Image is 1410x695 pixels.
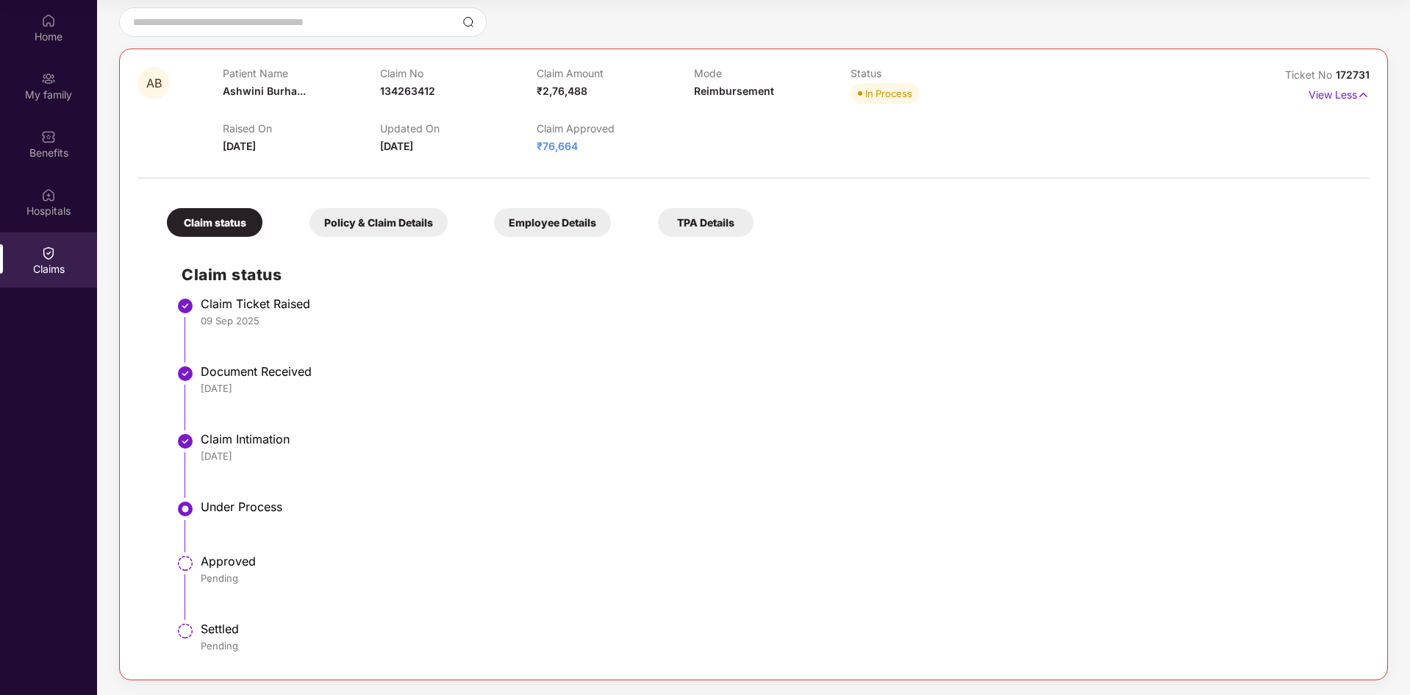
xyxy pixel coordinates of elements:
[380,140,413,152] span: [DATE]
[176,365,194,382] img: svg+xml;base64,PHN2ZyBpZD0iU3RlcC1Eb25lLTMyeDMyIiB4bWxucz0iaHR0cDovL3d3dy53My5vcmcvMjAwMC9zdmciIH...
[223,122,379,135] p: Raised On
[201,554,1355,569] div: Approved
[201,499,1355,514] div: Under Process
[201,639,1355,652] div: Pending
[41,71,56,86] img: svg+xml;base64,PHN2ZyB3aWR0aD0iMjAiIGhlaWdodD0iMjAiIHZpZXdCb3g9IjAgMCAyMCAyMCIgZmlsbD0ibm9uZSIgeG...
[865,86,912,101] div: In Process
[201,432,1355,446] div: Claim Intimation
[309,208,448,237] div: Policy & Claim Details
[201,314,1355,327] div: 09 Sep 2025
[201,449,1355,463] div: [DATE]
[462,16,474,28] img: svg+xml;base64,PHN2ZyBpZD0iU2VhcmNoLTMyeDMyIiB4bWxucz0iaHR0cDovL3d3dy53My5vcmcvMjAwMC9zdmciIHdpZH...
[1309,83,1370,103] p: View Less
[658,208,754,237] div: TPA Details
[41,246,56,260] img: svg+xml;base64,PHN2ZyBpZD0iQ2xhaW0iIHhtbG5zPSJodHRwOi8vd3d3LnczLm9yZy8yMDAwL3N2ZyIgd2lkdGg9IjIwIi...
[176,622,194,640] img: svg+xml;base64,PHN2ZyBpZD0iU3RlcC1QZW5kaW5nLTMyeDMyIiB4bWxucz0iaHR0cDovL3d3dy53My5vcmcvMjAwMC9zdm...
[182,263,1355,287] h2: Claim status
[167,208,262,237] div: Claim status
[201,382,1355,395] div: [DATE]
[380,67,537,79] p: Claim No
[41,129,56,144] img: svg+xml;base64,PHN2ZyBpZD0iQmVuZWZpdHMiIHhtbG5zPSJodHRwOi8vd3d3LnczLm9yZy8yMDAwL3N2ZyIgd2lkdGg9Ij...
[1357,87,1370,103] img: svg+xml;base64,PHN2ZyB4bWxucz0iaHR0cDovL3d3dy53My5vcmcvMjAwMC9zdmciIHdpZHRoPSIxNyIgaGVpZ2h0PSIxNy...
[176,500,194,518] img: svg+xml;base64,PHN2ZyBpZD0iU3RlcC1BY3RpdmUtMzJ4MzIiIHhtbG5zPSJodHRwOi8vd3d3LnczLm9yZy8yMDAwL3N2Zy...
[201,296,1355,311] div: Claim Ticket Raised
[201,621,1355,636] div: Settled
[1336,68,1370,81] span: 172731
[1285,68,1336,81] span: Ticket No
[380,85,435,97] span: 134263412
[223,85,306,97] span: Ashwini Burha...
[176,297,194,315] img: svg+xml;base64,PHN2ZyBpZD0iU3RlcC1Eb25lLTMyeDMyIiB4bWxucz0iaHR0cDovL3d3dy53My5vcmcvMjAwMC9zdmciIH...
[380,122,537,135] p: Updated On
[223,67,379,79] p: Patient Name
[537,85,587,97] span: ₹2,76,488
[494,208,611,237] div: Employee Details
[223,140,256,152] span: [DATE]
[537,67,693,79] p: Claim Amount
[537,140,578,152] span: ₹76,664
[694,67,851,79] p: Mode
[851,67,1007,79] p: Status
[694,85,774,97] span: Reimbursement
[201,364,1355,379] div: Document Received
[41,188,56,202] img: svg+xml;base64,PHN2ZyBpZD0iSG9zcGl0YWxzIiB4bWxucz0iaHR0cDovL3d3dy53My5vcmcvMjAwMC9zdmciIHdpZHRoPS...
[201,571,1355,585] div: Pending
[176,555,194,572] img: svg+xml;base64,PHN2ZyBpZD0iU3RlcC1QZW5kaW5nLTMyeDMyIiB4bWxucz0iaHR0cDovL3d3dy53My5vcmcvMjAwMC9zdm...
[146,77,162,90] span: AB
[537,122,693,135] p: Claim Approved
[41,13,56,28] img: svg+xml;base64,PHN2ZyBpZD0iSG9tZSIgeG1sbnM9Imh0dHA6Ly93d3cudzMub3JnLzIwMDAvc3ZnIiB3aWR0aD0iMjAiIG...
[176,432,194,450] img: svg+xml;base64,PHN2ZyBpZD0iU3RlcC1Eb25lLTMyeDMyIiB4bWxucz0iaHR0cDovL3d3dy53My5vcmcvMjAwMC9zdmciIH...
